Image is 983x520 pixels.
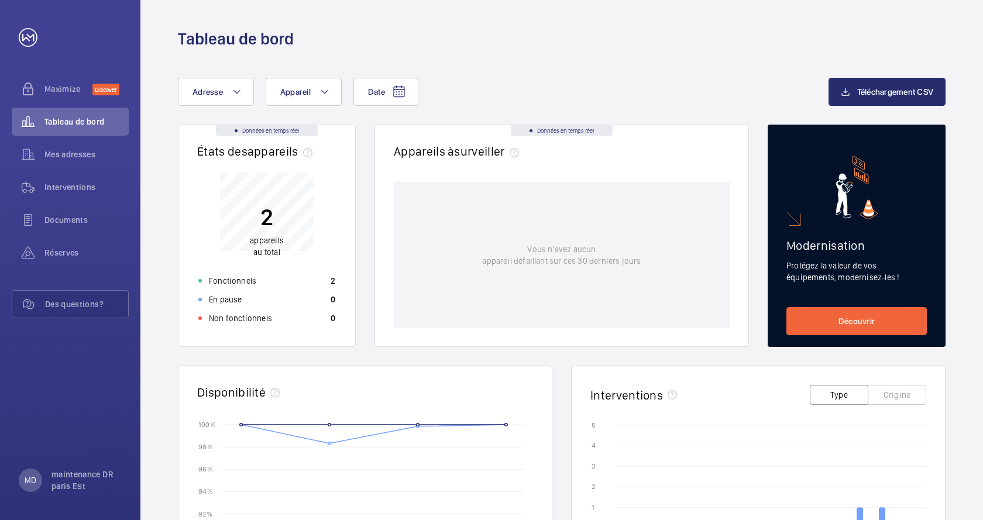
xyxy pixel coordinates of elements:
[511,125,613,136] div: Données en temps réel
[250,235,284,258] p: au total
[198,465,213,473] text: 96 %
[248,144,317,159] span: appareils
[786,260,927,283] p: Protégez la valeur de vos équipements, modernisez-les !
[25,474,36,486] p: MD
[216,125,318,136] div: Données en temps réel
[44,214,129,226] span: Documents
[44,247,129,259] span: Réserves
[266,78,342,106] button: Appareil
[353,78,418,106] button: Date
[44,83,92,95] span: Maximize
[250,236,284,245] span: appareils
[250,202,284,232] p: 2
[368,87,385,97] span: Date
[44,181,129,193] span: Interventions
[592,483,595,491] text: 2
[92,84,119,95] span: Discover
[829,78,946,106] button: Téléchargement CSV
[45,298,128,310] span: Des questions?
[209,294,242,305] p: En pause
[810,385,868,405] button: Type
[178,78,254,106] button: Adresse
[198,487,213,495] text: 94 %
[209,275,256,287] p: Fonctionnels
[197,385,266,400] h2: Disponibilité
[193,87,223,97] span: Adresse
[331,275,335,287] p: 2
[836,156,878,219] img: marketing-card.svg
[590,388,663,402] h2: Interventions
[44,149,129,160] span: Mes adresses
[454,144,523,159] span: surveiller
[198,420,216,428] text: 100 %
[51,469,122,492] p: maintenance DR paris ESt
[868,385,926,405] button: Origine
[482,243,641,267] p: Vous n'avez aucun appareil défaillant sur ces 30 derniers jours
[786,238,927,253] h2: Modernisation
[280,87,311,97] span: Appareil
[786,307,927,335] a: Découvrir
[178,28,294,50] h1: Tableau de bord
[394,144,524,159] h2: Appareils à
[331,294,335,305] p: 0
[857,87,934,97] span: Téléchargement CSV
[592,504,594,512] text: 1
[592,421,596,429] text: 5
[331,312,335,324] p: 0
[44,116,129,128] span: Tableau de bord
[198,509,212,518] text: 92 %
[592,462,596,470] text: 3
[198,443,213,451] text: 98 %
[592,442,596,450] text: 4
[197,144,317,159] h2: États des
[209,312,272,324] p: Non fonctionnels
